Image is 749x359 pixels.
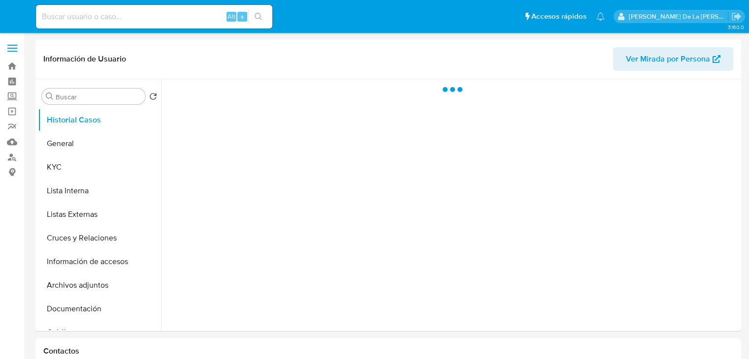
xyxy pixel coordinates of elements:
[38,250,161,273] button: Información de accesos
[596,12,605,21] a: Notificaciones
[241,12,244,21] span: s
[38,321,161,344] button: Créditos
[626,47,710,71] span: Ver Mirada por Persona
[228,12,235,21] span: Alt
[38,179,161,203] button: Lista Interna
[629,12,728,21] p: javier.gutierrez@mercadolibre.com.mx
[38,297,161,321] button: Documentación
[36,10,272,23] input: Buscar usuario o caso...
[38,132,161,155] button: General
[38,226,161,250] button: Cruces y Relaciones
[531,11,586,22] span: Accesos rápidos
[38,203,161,226] button: Listas Externas
[38,155,161,179] button: KYC
[38,108,161,132] button: Historial Casos
[38,273,161,297] button: Archivos adjuntos
[43,54,126,64] h1: Información de Usuario
[149,92,157,103] button: Volver al orden por defecto
[46,92,54,100] button: Buscar
[613,47,733,71] button: Ver Mirada por Persona
[248,10,268,24] button: search-icon
[731,11,742,22] a: Salir
[56,92,141,101] input: Buscar
[43,346,733,356] h1: Contactos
